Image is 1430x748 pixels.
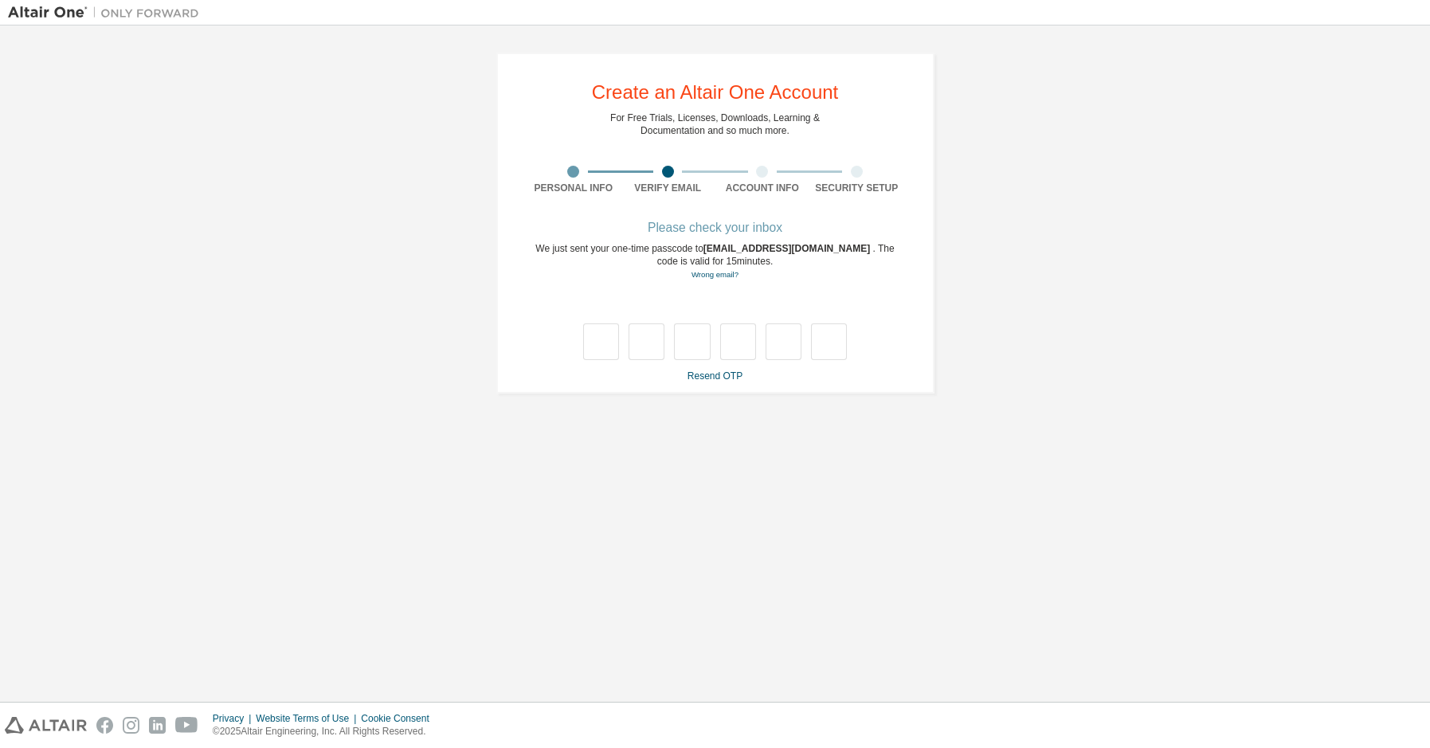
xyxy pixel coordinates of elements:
[527,242,904,281] div: We just sent your one-time passcode to . The code is valid for 15 minutes.
[213,725,439,738] p: © 2025 Altair Engineering, Inc. All Rights Reserved.
[96,717,113,734] img: facebook.svg
[123,717,139,734] img: instagram.svg
[527,223,904,233] div: Please check your inbox
[527,182,621,194] div: Personal Info
[610,112,820,137] div: For Free Trials, Licenses, Downloads, Learning & Documentation and so much more.
[621,182,715,194] div: Verify Email
[691,270,739,279] a: Go back to the registration form
[149,717,166,734] img: linkedin.svg
[809,182,904,194] div: Security Setup
[213,712,256,725] div: Privacy
[688,370,742,382] a: Resend OTP
[715,182,810,194] div: Account Info
[5,717,87,734] img: altair_logo.svg
[175,717,198,734] img: youtube.svg
[361,712,438,725] div: Cookie Consent
[8,5,207,21] img: Altair One
[256,712,361,725] div: Website Terms of Use
[592,83,839,102] div: Create an Altair One Account
[703,243,873,254] span: [EMAIL_ADDRESS][DOMAIN_NAME]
